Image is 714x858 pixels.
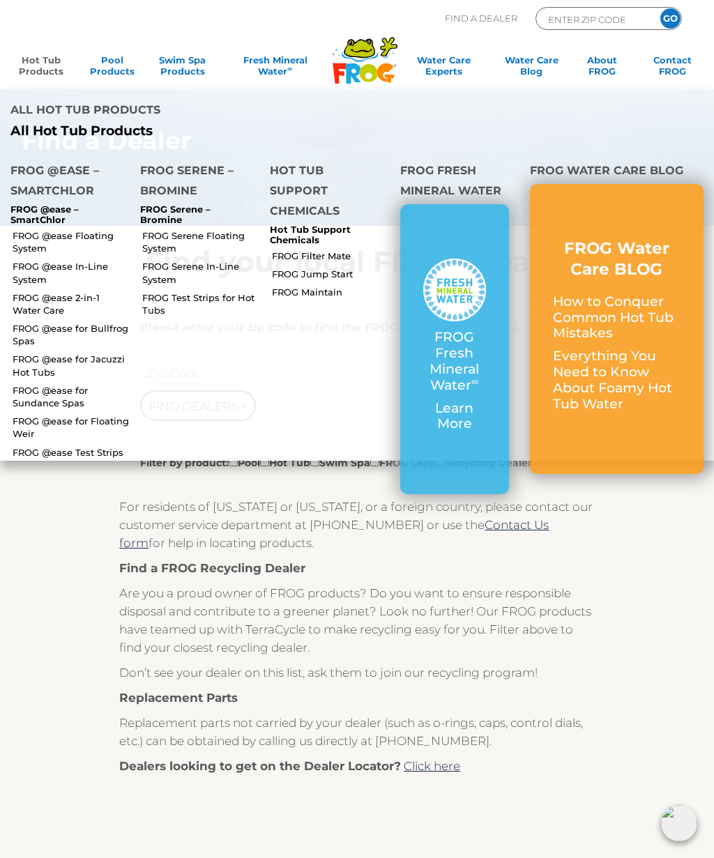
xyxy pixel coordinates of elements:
sup: ∞ [471,375,478,388]
a: FROG Filter Mate [272,250,389,262]
strong: Replacement Parts [119,691,238,705]
p: FROG Serene – Bromine [140,204,249,226]
a: FROG @ease Floating System [13,229,130,254]
a: FROG @ease 2-in-1 Water Care [13,291,130,316]
p: Learn More [423,401,486,433]
a: FROG @ease Test Strips [13,446,130,459]
a: All Hot Tub Products [10,123,347,139]
h4: All Hot Tub Products [10,100,347,123]
a: FROG @ease for Sundance Spas [13,384,130,409]
a: FROG Maintain [272,286,389,298]
p: Are you a proud owner of FROG products? Do you want to ensure responsible disposal and contribute... [119,584,594,657]
a: Hot TubProducts [14,54,69,82]
a: Water CareExperts [400,54,488,82]
p: Don’t see your dealer on this list, ask them to join our recycling program! [119,664,594,682]
p: For residents of [US_STATE] or [US_STATE], or a foreign country, please contact our customer serv... [119,498,594,552]
p: How to Conquer Common Hot Tub Mistakes [553,294,681,342]
p: FROG Fresh Mineral Water [423,330,486,393]
a: Water CareBlog [504,54,559,82]
p: Replacement parts not carried by your dealer (such as o-rings, caps, control dials, etc.) can be ... [119,714,594,750]
h4: Hot Tub Support Chemicals [270,160,379,224]
p: Hot Tub Support Chemicals [270,224,379,246]
label: Filter by product: Pool Hot Tub Swim Spa FROG Leap Recycling Dealer [140,454,532,470]
strong: Find a FROG Recycling Dealer [119,561,305,575]
a: FROG Serene In-Line System [142,260,259,285]
img: openIcon [661,805,697,841]
input: Filter by product:PoolHot TubSwim SpaFROG LeapRecycling Dealer [229,457,238,466]
a: ContactFROG [645,54,700,82]
p: FROG @ease – SmartChlor [10,204,119,226]
input: Filter by product:PoolHot TubSwim SpaFROG LeapRecycling Dealer [370,457,379,466]
a: AboutFROG [575,54,630,82]
strong: Dealers looking to get on the Dealer Locator? [119,759,401,773]
a: Click here [404,759,460,773]
h3: FROG Water Care BLOG [553,238,681,280]
a: FROG Serene Floating System [142,229,259,254]
h4: FROG Serene – Bromine [140,160,249,204]
h4: FROG @ease – SmartChlor [10,160,119,204]
input: Filter by product:PoolHot TubSwim SpaFROG LeapRecycling Dealer [260,457,269,466]
a: FROG Water Care BLOG How to Conquer Common Hot Tub Mistakes Everything You Need to Know About Foa... [553,238,681,419]
a: FROG @ease In-Line System [13,260,130,285]
h4: FROG Water Care Blog [530,160,704,184]
a: FROG Test Strips for Hot Tubs [142,291,259,316]
h4: FROG Fresh Mineral Water [400,160,509,204]
p: Find A Dealer [445,7,517,30]
p: Everything You Need to Know About Foamy Hot Tub Water [553,348,681,412]
a: FROG Jump Start [272,268,389,280]
input: GO [660,8,681,29]
a: FROG @ease for Jacuzzi Hot Tubs [13,353,130,378]
a: FROG @ease for Floating Weir [13,415,130,440]
input: Zip Code Form [547,11,641,27]
a: Fresh MineralWater∞ [226,54,325,82]
a: Swim SpaProducts [155,54,210,82]
a: FROG Fresh Mineral Water∞ Learn More [423,259,486,439]
a: FROG @ease for Bullfrog Spas [13,322,130,347]
input: Filter by product:PoolHot TubSwim SpaFROG LeapRecycling Dealer [310,457,319,466]
a: PoolProducts [84,54,139,82]
sup: ∞ [287,65,292,72]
